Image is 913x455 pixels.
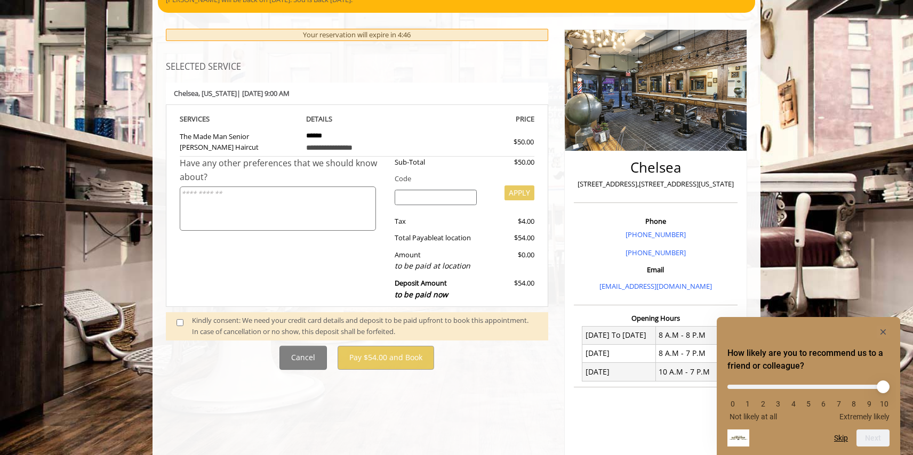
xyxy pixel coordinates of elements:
div: $54.00 [485,232,534,243]
div: to be paid at location [395,260,477,272]
li: 10 [879,400,890,408]
th: SERVICE [180,113,298,125]
div: Sub-Total [387,157,485,168]
li: 6 [818,400,829,408]
span: to be paid now [395,289,448,299]
button: APPLY [504,185,534,200]
div: How likely are you to recommend us to a friend or colleague? Select an option from 0 to 10, with ... [727,377,890,421]
td: [DATE] [582,344,656,362]
h3: Phone [576,217,735,225]
span: , [US_STATE] [198,88,237,98]
div: $54.00 [485,278,534,300]
li: 3 [773,400,783,408]
li: 7 [834,400,844,408]
li: 2 [758,400,768,408]
span: Extremely likely [839,412,890,421]
div: Tax [387,216,485,227]
button: Skip [834,434,848,442]
button: Pay $54.00 and Book [338,346,434,370]
div: $0.00 [485,249,534,272]
div: Have any other preferences that we should know about? [180,157,387,184]
a: [PHONE_NUMBER] [626,248,686,257]
li: 1 [742,400,753,408]
li: 8 [848,400,859,408]
td: [DATE] To [DATE] [582,326,656,344]
th: DETAILS [298,113,417,125]
div: Amount [387,249,485,272]
h3: Email [576,266,735,273]
td: The Made Man Senior [PERSON_NAME] Haircut [180,125,298,157]
div: $4.00 [485,216,534,227]
div: Total Payable [387,232,485,243]
p: [STREET_ADDRESS],[STREET_ADDRESS][US_STATE] [576,178,735,190]
div: Kindly consent: We need your credit card details and deposit to be paid upfront to book this appo... [192,315,538,337]
h2: Chelsea [576,160,735,175]
div: Code [387,173,534,184]
h3: Opening Hours [574,314,738,322]
td: 8 A.M - 7 P.M [655,344,729,362]
button: Next question [856,429,890,446]
span: S [206,114,210,124]
span: at location [437,233,471,242]
button: Cancel [279,346,327,370]
a: [PHONE_NUMBER] [626,230,686,239]
div: $50.00 [475,136,534,148]
li: 4 [788,400,799,408]
a: [EMAIL_ADDRESS][DOMAIN_NAME] [599,281,712,291]
h2: How likely are you to recommend us to a friend or colleague? Select an option from 0 to 10, with ... [727,347,890,372]
li: 0 [727,400,738,408]
h3: SELECTED SERVICE [166,62,548,72]
div: $50.00 [485,157,534,168]
div: How likely are you to recommend us to a friend or colleague? Select an option from 0 to 10, with ... [727,326,890,446]
li: 5 [803,400,814,408]
th: PRICE [416,113,534,125]
div: Your reservation will expire in 4:46 [166,29,548,41]
td: 8 A.M - 8 P.M [655,326,729,344]
td: 10 A.M - 7 P.M [655,363,729,381]
button: Hide survey [877,326,890,338]
b: Deposit Amount [395,278,448,299]
td: [DATE] [582,363,656,381]
b: Chelsea | [DATE] 9:00 AM [174,88,290,98]
span: Not likely at all [730,412,777,421]
li: 9 [864,400,875,408]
